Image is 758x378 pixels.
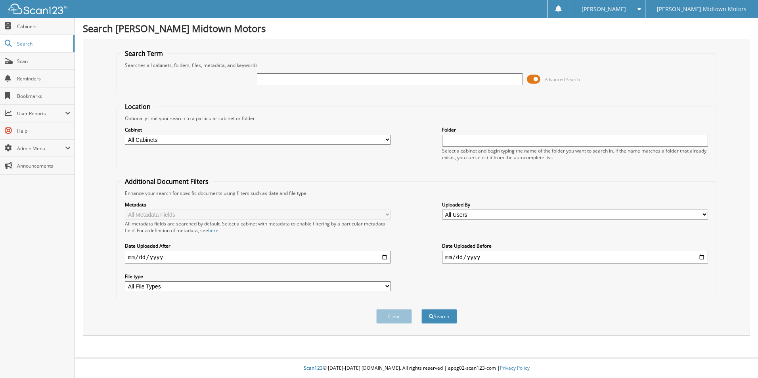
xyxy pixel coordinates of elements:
[17,23,71,30] span: Cabinets
[442,147,708,161] div: Select a cabinet and begin typing the name of the folder you want to search in. If the name match...
[582,7,626,11] span: [PERSON_NAME]
[17,58,71,65] span: Scan
[125,220,391,234] div: All metadata fields are searched by default. Select a cabinet with metadata to enable filtering b...
[83,22,750,35] h1: Search [PERSON_NAME] Midtown Motors
[500,365,530,371] a: Privacy Policy
[125,126,391,133] label: Cabinet
[121,177,212,186] legend: Additional Document Filters
[17,162,71,169] span: Announcements
[17,40,69,47] span: Search
[75,359,758,378] div: © [DATE]-[DATE] [DOMAIN_NAME]. All rights reserved | appg02-scan123-com |
[121,190,712,197] div: Enhance your search for specific documents using filters such as date and file type.
[125,201,391,208] label: Metadata
[657,7,747,11] span: [PERSON_NAME] Midtown Motors
[442,251,708,263] input: end
[17,145,65,152] span: Admin Menu
[125,251,391,263] input: start
[442,126,708,133] label: Folder
[121,62,712,69] div: Searches all cabinets, folders, files, metadata, and keywords
[208,227,218,234] a: here
[421,309,457,324] button: Search
[125,242,391,249] label: Date Uploaded After
[718,340,758,378] iframe: Chat Widget
[8,4,67,14] img: scan123-logo-white.svg
[121,49,167,58] legend: Search Term
[442,201,708,208] label: Uploaded By
[121,115,712,122] div: Optionally limit your search to a particular cabinet or folder
[545,76,580,82] span: Advanced Search
[125,273,391,280] label: File type
[304,365,323,371] span: Scan123
[17,128,71,134] span: Help
[17,75,71,82] span: Reminders
[121,102,155,111] legend: Location
[442,242,708,249] label: Date Uploaded Before
[17,93,71,99] span: Bookmarks
[17,110,65,117] span: User Reports
[376,309,412,324] button: Clear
